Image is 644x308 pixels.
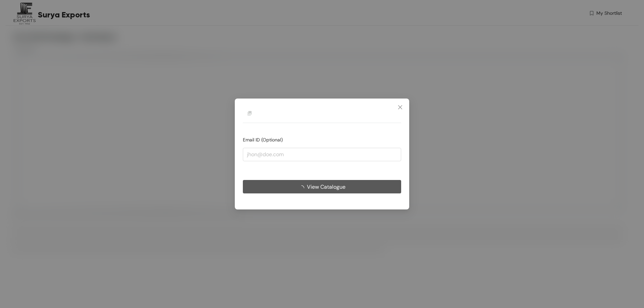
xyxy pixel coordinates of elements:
[243,107,256,120] img: Buyer Portal
[391,99,409,117] button: Close
[243,137,283,143] span: Email ID (Optional)
[299,185,307,190] span: loading
[243,148,401,161] input: jhon@doe.com
[243,180,401,193] button: View Catalogue
[397,105,403,110] span: close
[307,182,345,191] span: View Catalogue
